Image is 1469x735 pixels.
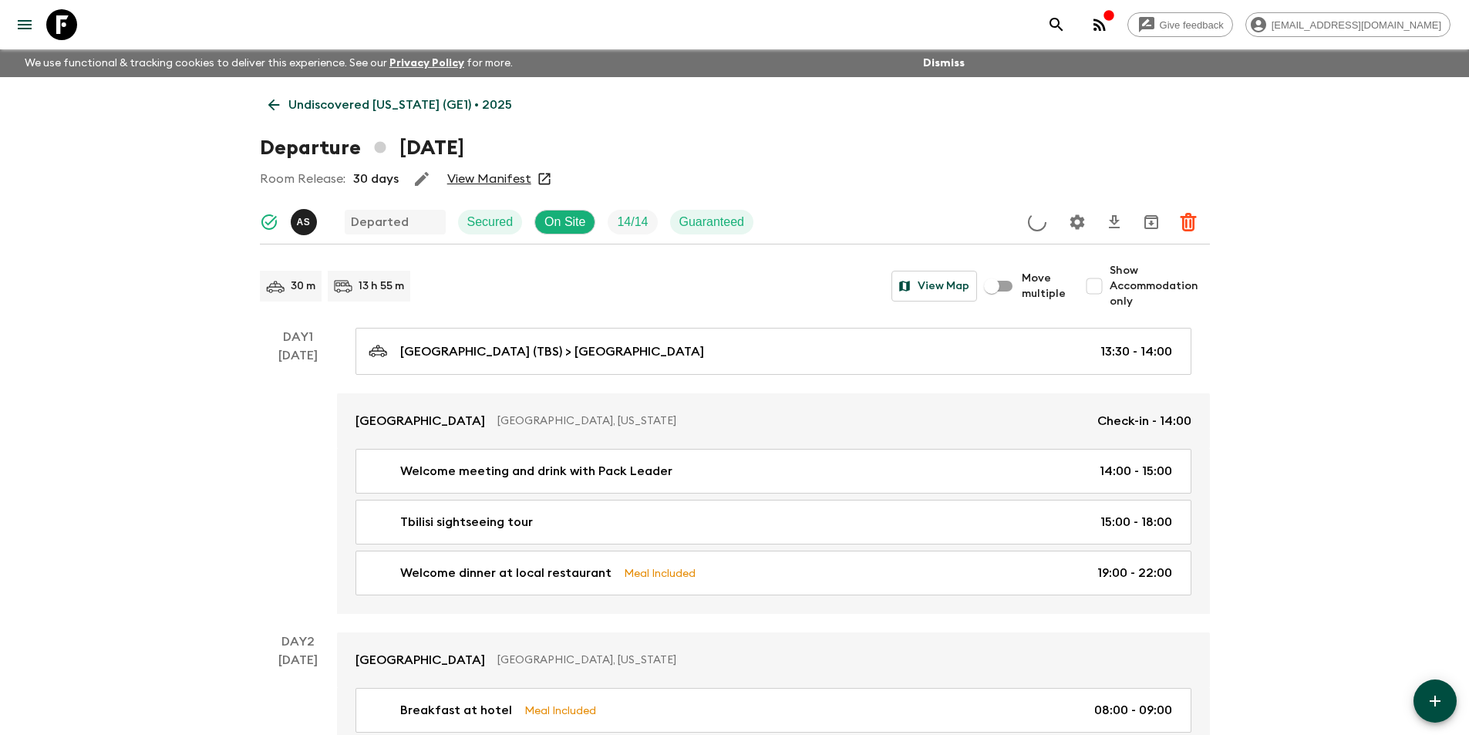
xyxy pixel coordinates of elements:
[400,462,672,480] p: Welcome meeting and drink with Pack Leader
[260,89,521,120] a: Undiscovered [US_STATE] (GE1) • 2025
[679,213,745,231] p: Guaranteed
[400,564,612,582] p: Welcome dinner at local restaurant
[400,513,533,531] p: Tbilisi sightseeing tour
[278,346,318,614] div: [DATE]
[355,551,1191,595] a: Welcome dinner at local restaurantMeal Included19:00 - 22:00
[1100,513,1172,531] p: 15:00 - 18:00
[291,278,315,294] p: 30 m
[260,133,464,164] h1: Departure [DATE]
[608,210,657,234] div: Trip Fill
[351,213,409,231] p: Departed
[1097,412,1191,430] p: Check-in - 14:00
[291,214,320,226] span: Ana Sikharulidze
[1097,564,1172,582] p: 19:00 - 22:00
[919,52,969,74] button: Dismiss
[624,565,696,582] p: Meal Included
[1173,207,1204,238] button: Delete
[1245,12,1450,37] div: [EMAIL_ADDRESS][DOMAIN_NAME]
[337,393,1210,449] a: [GEOGRAPHIC_DATA][GEOGRAPHIC_DATA], [US_STATE]Check-in - 14:00
[1100,462,1172,480] p: 14:00 - 15:00
[524,702,596,719] p: Meal Included
[1022,207,1053,238] button: Update Price, Early Bird Discount and Costs
[1094,701,1172,720] p: 08:00 - 09:00
[260,328,337,346] p: Day 1
[1099,207,1130,238] button: Download CSV
[400,342,704,361] p: [GEOGRAPHIC_DATA] (TBS) > [GEOGRAPHIC_DATA]
[447,171,531,187] a: View Manifest
[617,213,648,231] p: 14 / 14
[1151,19,1232,31] span: Give feedback
[288,96,512,114] p: Undiscovered [US_STATE] (GE1) • 2025
[891,271,977,302] button: View Map
[355,328,1191,375] a: [GEOGRAPHIC_DATA] (TBS) > [GEOGRAPHIC_DATA]13:30 - 14:00
[1100,342,1172,361] p: 13:30 - 14:00
[1127,12,1233,37] a: Give feedback
[260,632,337,651] p: Day 2
[355,651,485,669] p: [GEOGRAPHIC_DATA]
[544,213,585,231] p: On Site
[355,688,1191,733] a: Breakfast at hotelMeal Included08:00 - 09:00
[355,500,1191,545] a: Tbilisi sightseeing tour15:00 - 18:00
[260,213,278,231] svg: Synced Successfully
[1263,19,1450,31] span: [EMAIL_ADDRESS][DOMAIN_NAME]
[359,278,404,294] p: 13 h 55 m
[9,9,40,40] button: menu
[1062,207,1093,238] button: Settings
[497,652,1179,668] p: [GEOGRAPHIC_DATA], [US_STATE]
[19,49,519,77] p: We use functional & tracking cookies to deliver this experience. See our for more.
[1022,271,1066,302] span: Move multiple
[1136,207,1167,238] button: Archive (Completed, Cancelled or Unsynced Departures only)
[497,413,1085,429] p: [GEOGRAPHIC_DATA], [US_STATE]
[1041,9,1072,40] button: search adventures
[337,632,1210,688] a: [GEOGRAPHIC_DATA][GEOGRAPHIC_DATA], [US_STATE]
[353,170,399,188] p: 30 days
[534,210,595,234] div: On Site
[458,210,523,234] div: Secured
[260,170,345,188] p: Room Release:
[400,701,512,720] p: Breakfast at hotel
[355,449,1191,494] a: Welcome meeting and drink with Pack Leader14:00 - 15:00
[467,213,514,231] p: Secured
[355,412,485,430] p: [GEOGRAPHIC_DATA]
[1110,263,1210,309] span: Show Accommodation only
[389,58,464,69] a: Privacy Policy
